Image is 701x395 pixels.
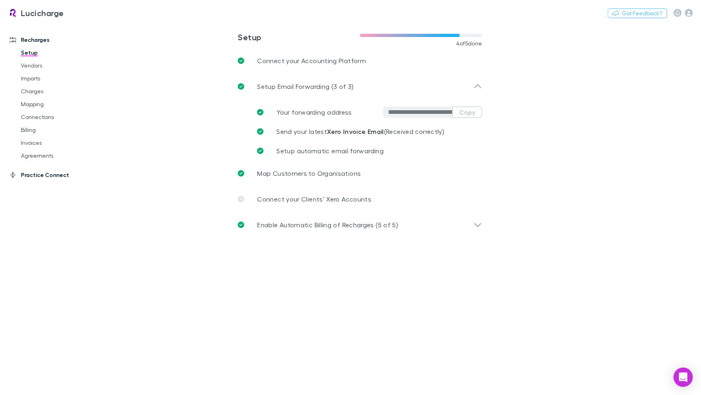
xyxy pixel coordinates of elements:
a: Setup automatic email forwarding [251,141,482,160]
a: Send your latestXero Invoice Email(Received correctly) [251,122,482,141]
a: Vendors [13,59,101,72]
span: Send your latest (Received correctly) [276,128,444,135]
strong: Xero Invoice Email [327,128,384,136]
p: Connect your Clients’ Xero Accounts [257,194,371,204]
img: Lucicharge's Logo [8,8,18,18]
span: Setup automatic email forwarding [276,147,384,154]
a: Invoices [13,136,101,149]
div: Open Intercom Messenger [674,368,693,387]
div: Setup Email Forwarding (3 of 3) [231,74,488,99]
a: Lucicharge [3,3,69,23]
button: Got Feedback? [608,8,667,18]
button: Copy [452,107,482,118]
p: Setup Email Forwarding (3 of 3) [257,82,354,91]
span: 4 of 5 done [456,40,482,47]
a: Setup [13,46,101,59]
a: Connect your Clients’ Xero Accounts [231,186,488,212]
div: Enable Automatic Billing of Recharges (5 of 5) [231,212,488,238]
a: Map Customers to Organisations [231,160,488,186]
p: Map Customers to Organisations [257,169,361,178]
p: Connect your Accounting Platform [257,56,366,66]
a: Imports [13,72,101,85]
a: Agreements [13,149,101,162]
p: Enable Automatic Billing of Recharges (5 of 5) [257,220,398,230]
a: Charges [13,85,101,98]
h3: Setup [238,32,360,42]
a: Mapping [13,98,101,111]
a: Connections [13,111,101,123]
span: Your forwarding address [276,108,352,116]
h3: Lucicharge [21,8,64,18]
a: Practice Connect [2,169,101,181]
a: Connect your Accounting Platform [231,48,488,74]
a: Billing [13,123,101,136]
a: Recharges [2,33,101,46]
